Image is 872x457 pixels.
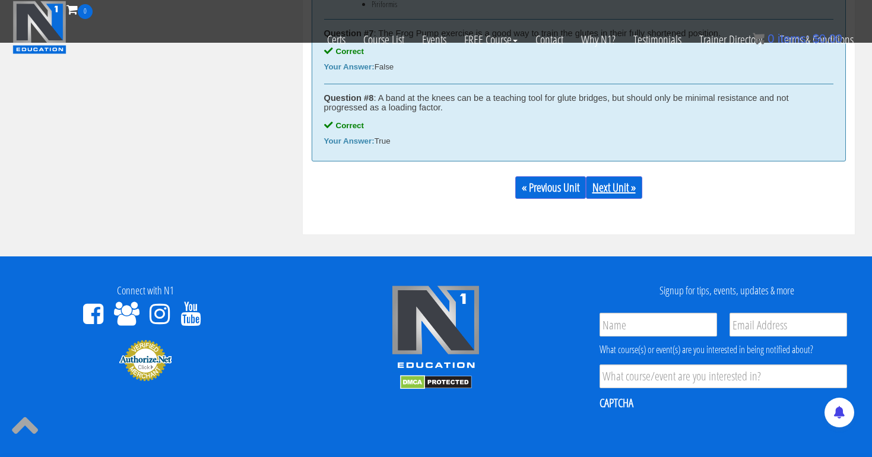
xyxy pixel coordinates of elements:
label: CAPTCHA [600,395,633,411]
a: Events [413,19,455,61]
b: Your Answer: [324,62,375,71]
span: $ [813,32,819,45]
input: Email Address [730,313,847,337]
a: Course List [354,19,413,61]
span: 0 [768,32,774,45]
div: True [324,137,833,146]
a: Contact [527,19,572,61]
div: What course(s) or event(s) are you interested in being notified about? [600,342,847,357]
a: 0 items: $0.00 [753,32,842,45]
input: What course/event are you interested in? [600,364,847,388]
a: Testimonials [624,19,690,61]
span: 0 [78,4,93,19]
h4: Connect with N1 [9,285,282,297]
a: Trainer Directory [690,19,771,61]
a: FREE Course [455,19,527,61]
img: n1-edu-logo [391,285,480,373]
img: n1-education [12,1,66,54]
div: False [324,62,833,72]
strong: Question #8 [324,93,374,103]
img: Authorize.Net Merchant - Click to Verify [119,339,172,382]
a: Next Unit » [586,176,642,199]
a: Certs [318,19,354,61]
input: Name [600,313,717,337]
a: 0 [66,1,93,17]
a: Why N1? [572,19,624,61]
bdi: 0.00 [813,32,842,45]
img: DMCA.com Protection Status [400,375,472,389]
b: Your Answer: [324,137,375,145]
a: « Previous Unit [515,176,586,199]
a: Terms & Conditions [771,19,863,61]
img: icon11.png [753,33,765,45]
div: : A band at the knees can be a teaching tool for glute bridges, but should only be minimal resist... [324,93,833,112]
span: items: [778,32,809,45]
h4: Signup for tips, events, updates & more [590,285,863,297]
div: Correct [324,121,833,131]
